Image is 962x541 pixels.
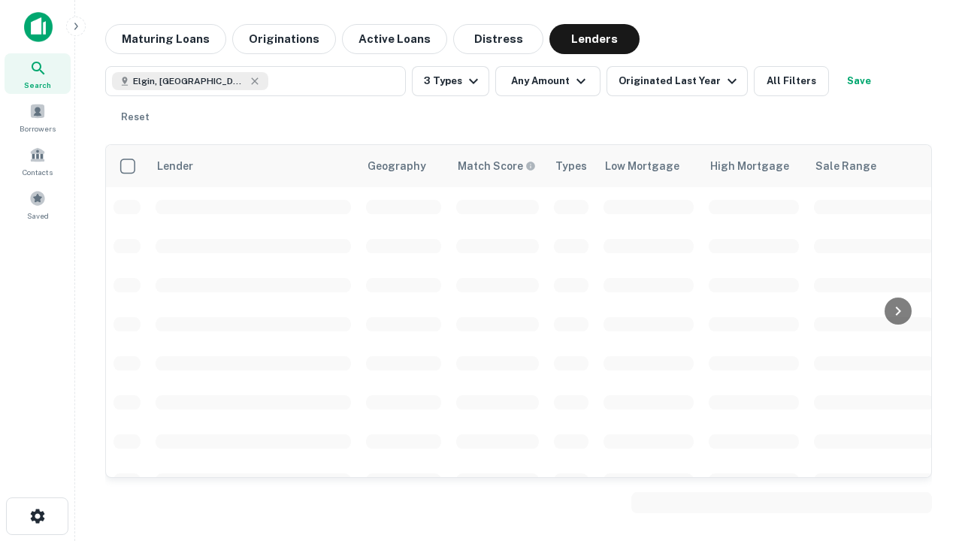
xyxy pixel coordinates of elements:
[23,166,53,178] span: Contacts
[412,66,489,96] button: 3 Types
[555,157,587,175] div: Types
[24,12,53,42] img: capitalize-icon.png
[27,210,49,222] span: Saved
[148,145,358,187] th: Lender
[105,24,226,54] button: Maturing Loans
[549,24,640,54] button: Lenders
[5,184,71,225] a: Saved
[232,24,336,54] button: Originations
[20,122,56,134] span: Borrowers
[710,157,789,175] div: High Mortgage
[495,66,600,96] button: Any Amount
[458,158,536,174] div: Capitalize uses an advanced AI algorithm to match your search with the best lender. The match sco...
[5,53,71,94] a: Search
[358,145,449,187] th: Geography
[105,66,406,96] button: Elgin, [GEOGRAPHIC_DATA], [GEOGRAPHIC_DATA]
[701,145,806,187] th: High Mortgage
[458,158,533,174] h6: Match Score
[368,157,426,175] div: Geography
[607,66,748,96] button: Originated Last Year
[815,157,876,175] div: Sale Range
[133,74,246,88] span: Elgin, [GEOGRAPHIC_DATA], [GEOGRAPHIC_DATA]
[546,145,596,187] th: Types
[449,145,546,187] th: Capitalize uses an advanced AI algorithm to match your search with the best lender. The match sco...
[157,157,193,175] div: Lender
[835,66,883,96] button: Save your search to get updates of matches that match your search criteria.
[754,66,829,96] button: All Filters
[605,157,679,175] div: Low Mortgage
[619,72,741,90] div: Originated Last Year
[111,102,159,132] button: Reset
[806,145,942,187] th: Sale Range
[887,373,962,445] iframe: Chat Widget
[342,24,447,54] button: Active Loans
[5,97,71,138] a: Borrowers
[24,79,51,91] span: Search
[596,145,701,187] th: Low Mortgage
[5,141,71,181] a: Contacts
[453,24,543,54] button: Distress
